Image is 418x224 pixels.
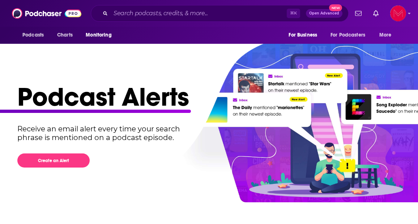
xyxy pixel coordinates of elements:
[12,7,81,20] img: Podchaser - Follow, Share and Rate Podcasts
[329,4,342,11] span: New
[390,5,406,21] button: Show profile menu
[22,30,44,40] span: Podcasts
[86,30,111,40] span: Monitoring
[390,5,406,21] span: Logged in as Pamelamcclure
[370,7,381,20] a: Show notifications dropdown
[111,8,287,19] input: Search podcasts, credits, & more...
[91,5,349,22] div: Search podcasts, credits, & more...
[390,5,406,21] img: User Profile
[330,30,365,40] span: For Podcasters
[309,12,339,15] span: Open Advanced
[287,9,300,18] span: ⌘ K
[52,28,77,42] a: Charts
[81,28,121,42] button: open menu
[326,28,376,42] button: open menu
[17,124,193,142] p: Receive an email alert every time your search phrase is mentioned on a podcast episode.
[17,81,395,113] h1: Podcast Alerts
[57,30,73,40] span: Charts
[306,9,342,18] button: Open AdvancedNew
[17,28,53,42] button: open menu
[17,153,90,168] button: Create an Alert
[379,30,392,40] span: More
[374,28,401,42] button: open menu
[289,30,317,40] span: For Business
[352,7,364,20] a: Show notifications dropdown
[283,28,326,42] button: open menu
